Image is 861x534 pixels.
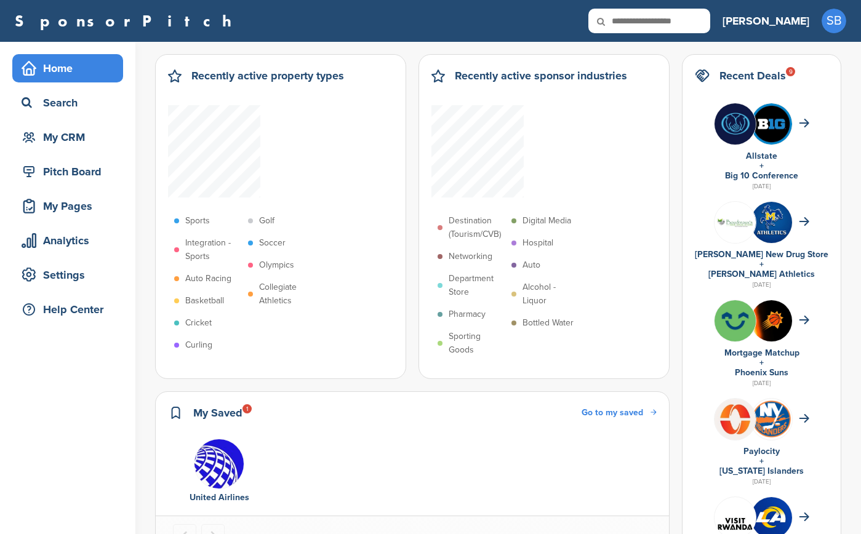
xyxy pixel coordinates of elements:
[185,316,212,330] p: Cricket
[759,456,764,466] a: +
[185,338,212,352] p: Curling
[523,236,553,250] p: Hospital
[194,439,244,489] img: 6exslf13 400x400
[449,330,505,357] p: Sporting Goods
[715,399,756,440] img: Plbeo0ob 400x400
[12,157,123,186] a: Pitch Board
[12,261,123,289] a: Settings
[708,269,815,279] a: [PERSON_NAME] Athletics
[12,226,123,255] a: Analytics
[259,214,274,228] p: Golf
[449,214,505,241] p: Destination (Tourism/CVB)
[719,67,786,84] h2: Recent Deals
[18,264,123,286] div: Settings
[12,192,123,220] a: My Pages
[695,181,828,192] div: [DATE]
[735,367,788,378] a: Phoenix Suns
[18,161,123,183] div: Pitch Board
[179,439,259,505] a: 6exslf13 400x400 United Airlines
[179,491,259,504] div: United Airlines
[449,250,492,263] p: Networking
[259,236,286,250] p: Soccer
[582,407,643,418] span: Go to my saved
[242,404,252,413] div: 1
[695,249,828,260] a: [PERSON_NAME] New Drug Store
[449,308,486,321] p: Pharmacy
[715,300,756,341] img: Flurpgkm 400x400
[751,202,792,243] img: Zebvxuqj 400x400
[15,13,239,29] a: SponsorPitch
[18,92,123,114] div: Search
[455,67,627,84] h2: Recently active sponsor industries
[185,236,242,263] p: Integration - Sports
[725,170,798,181] a: Big 10 Conference
[751,399,792,439] img: Open uri20141112 64162 1syu8aw?1415807642
[822,9,846,33] span: SB
[18,298,123,321] div: Help Center
[751,103,792,145] img: Eum25tej 400x400
[12,54,123,82] a: Home
[18,126,123,148] div: My CRM
[523,214,571,228] p: Digital Media
[523,281,579,308] p: Alcohol - Liquor
[185,272,231,285] p: Auto Racing
[715,503,756,532] img: Vr
[185,214,210,228] p: Sports
[751,300,792,341] img: 70sdsdto 400x400
[523,316,574,330] p: Bottled Water
[18,57,123,79] div: Home
[523,258,540,272] p: Auto
[12,295,123,324] a: Help Center
[185,294,224,308] p: Basketball
[759,161,764,171] a: +
[582,406,657,420] a: Go to my saved
[695,378,828,389] div: [DATE]
[715,202,756,243] img: Group 247
[743,446,780,456] a: Paylocity
[259,258,294,272] p: Olympics
[759,357,764,368] a: +
[723,7,809,34] a: [PERSON_NAME]
[12,123,123,151] a: My CRM
[715,103,756,145] img: Bi wggbs 400x400
[191,67,344,84] h2: Recently active property types
[719,466,804,476] a: [US_STATE] Islanders
[786,67,795,76] div: 9
[173,439,265,505] div: 1 of 1
[193,404,242,421] h2: My Saved
[449,272,505,299] p: Department Store
[18,195,123,217] div: My Pages
[723,12,809,30] h3: [PERSON_NAME]
[759,259,764,269] a: +
[695,279,828,290] div: [DATE]
[18,229,123,252] div: Analytics
[746,151,777,161] a: Allstate
[724,348,799,358] a: Mortgage Matchup
[259,281,316,308] p: Collegiate Athletics
[695,476,828,487] div: [DATE]
[12,89,123,117] a: Search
